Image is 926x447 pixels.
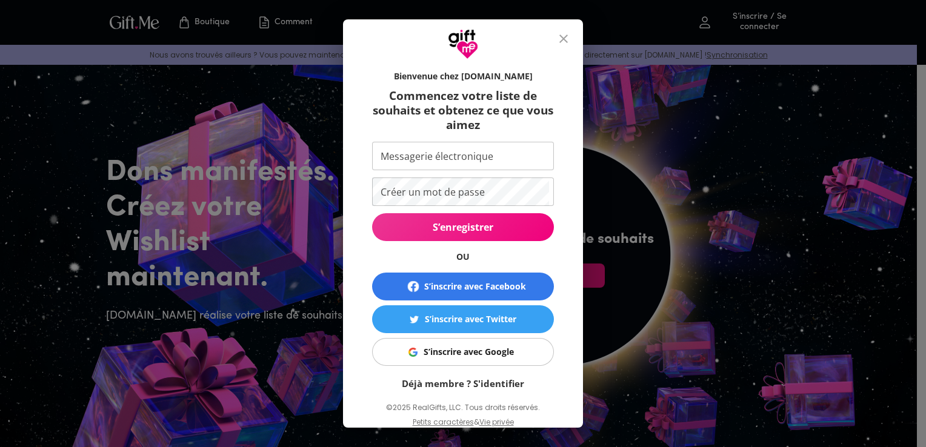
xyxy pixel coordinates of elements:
div: S’inscrire avec Twitter [425,313,516,326]
button: S’enregistrer [372,213,554,241]
font: 2025 RealGifts, LLC. Tous droits réservés. [393,402,540,412]
button: S’inscrire avec TwitterS’inscrire avec Twitter [372,305,554,333]
img: S’inscrire avec Twitter [410,315,419,324]
a: Déjà membre ? S'identifier [402,377,524,389]
a: Vie privée [479,417,514,427]
p: © [372,400,554,416]
button: S’inscrire avec GoogleS’inscrire avec Google [372,338,554,366]
img: GiftMe Logo [448,29,478,59]
div: S’inscrire avec Google [424,345,514,359]
h6: OU [372,251,554,263]
button: fermer [549,24,578,53]
button: S’inscrire avec Facebook [372,273,554,300]
p: & [474,416,479,439]
a: Petits caractères [413,417,474,427]
span: S’enregistrer [372,220,554,234]
h6: Commencez votre liste de souhaits et obtenez ce que vous aimez [372,88,554,132]
img: S’inscrire avec Google [408,348,418,357]
h6: Bienvenue chez [DOMAIN_NAME] [372,70,554,82]
div: S’inscrire avec Facebook [424,280,526,293]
